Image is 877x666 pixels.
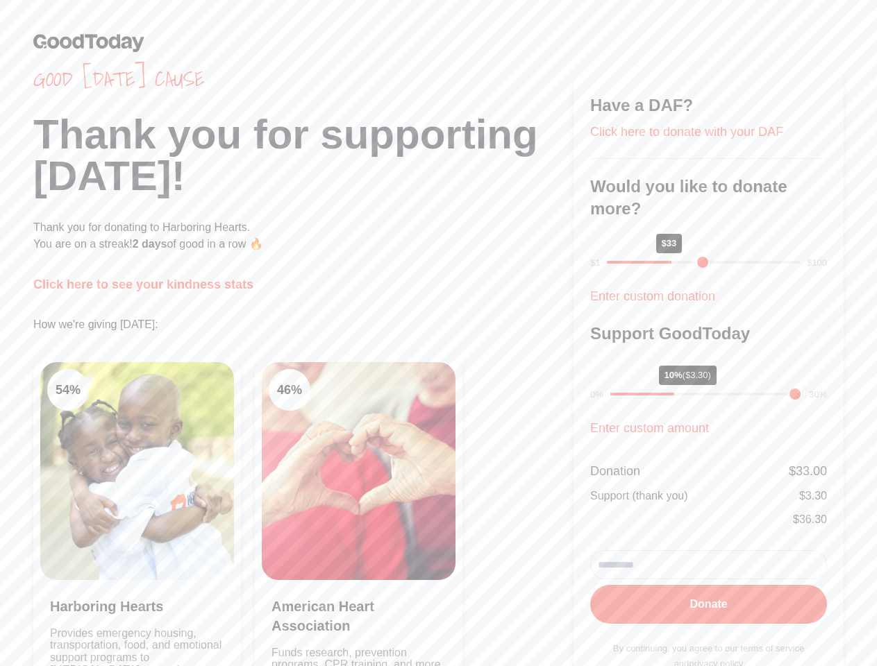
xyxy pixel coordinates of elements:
button: Donate [590,585,827,624]
a: Click here to donate with your DAF [590,125,783,139]
span: ($3.30) [683,370,711,380]
div: Donation [590,461,640,481]
div: Support (thank you) [590,488,688,504]
div: $ [793,511,827,528]
div: $33 [656,234,683,253]
h3: Have a DAF? [590,94,827,117]
a: Click here to see your kindness stats [33,277,253,291]
div: $100 [807,256,827,270]
p: Thank you for donating to Harboring Hearts. You are on a streak! of good in a row 🔥 [33,219,574,253]
h3: Support GoodToday [590,323,827,345]
span: 2 days [133,238,167,250]
h3: American Heart Association [272,597,446,635]
h1: Thank you for supporting [DATE]! [33,114,574,197]
img: Clean Cooking Alliance [262,362,456,580]
img: Clean Air Task Force [40,362,234,580]
div: 54 % [47,369,89,411]
h3: Would you like to donate more? [590,176,827,220]
div: $ [789,461,827,481]
div: $1 [590,256,600,270]
p: How we're giving [DATE]: [33,316,574,333]
img: GoodToday [33,33,144,52]
div: 0% [590,388,603,402]
span: 33.00 [796,464,827,478]
a: Enter custom amount [590,421,709,435]
div: 46 % [269,369,310,411]
a: Enter custom donation [590,289,715,303]
div: 10% [659,366,717,385]
h3: Harboring Hearts [50,597,224,616]
span: Good [DATE] cause [33,67,574,92]
span: 36.30 [799,513,827,525]
div: 30% [809,388,827,402]
div: $ [799,488,827,504]
span: 3.30 [805,490,827,502]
